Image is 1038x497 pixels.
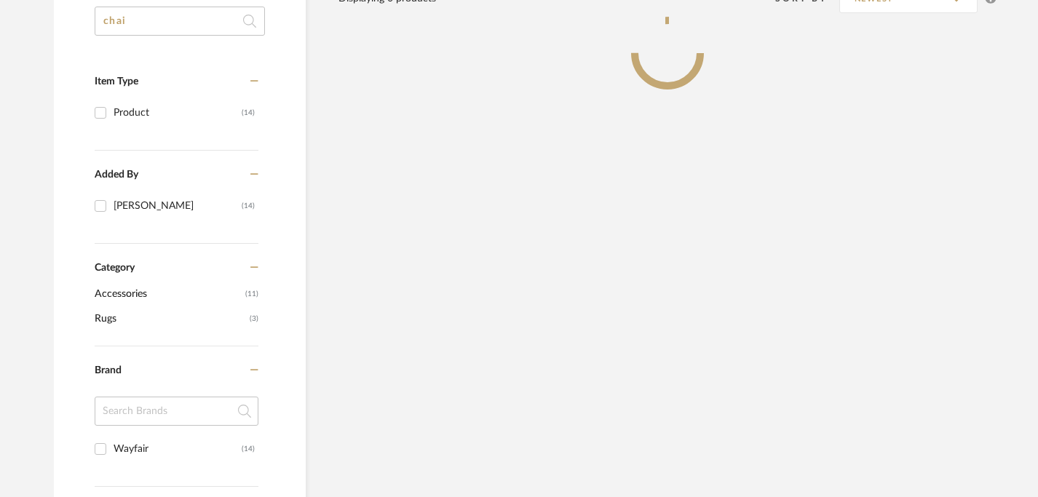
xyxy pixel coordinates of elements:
[95,76,138,87] span: Item Type
[242,194,255,218] div: (14)
[95,7,265,36] input: Search within 0 results
[95,306,246,331] span: Rugs
[114,194,242,218] div: [PERSON_NAME]
[95,397,258,426] input: Search Brands
[250,307,258,330] span: (3)
[114,437,242,461] div: Wayfair
[95,170,138,180] span: Added By
[95,282,242,306] span: Accessories
[242,101,255,124] div: (14)
[242,437,255,461] div: (14)
[114,101,242,124] div: Product
[95,365,122,375] span: Brand
[95,262,135,274] span: Category
[245,282,258,306] span: (11)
